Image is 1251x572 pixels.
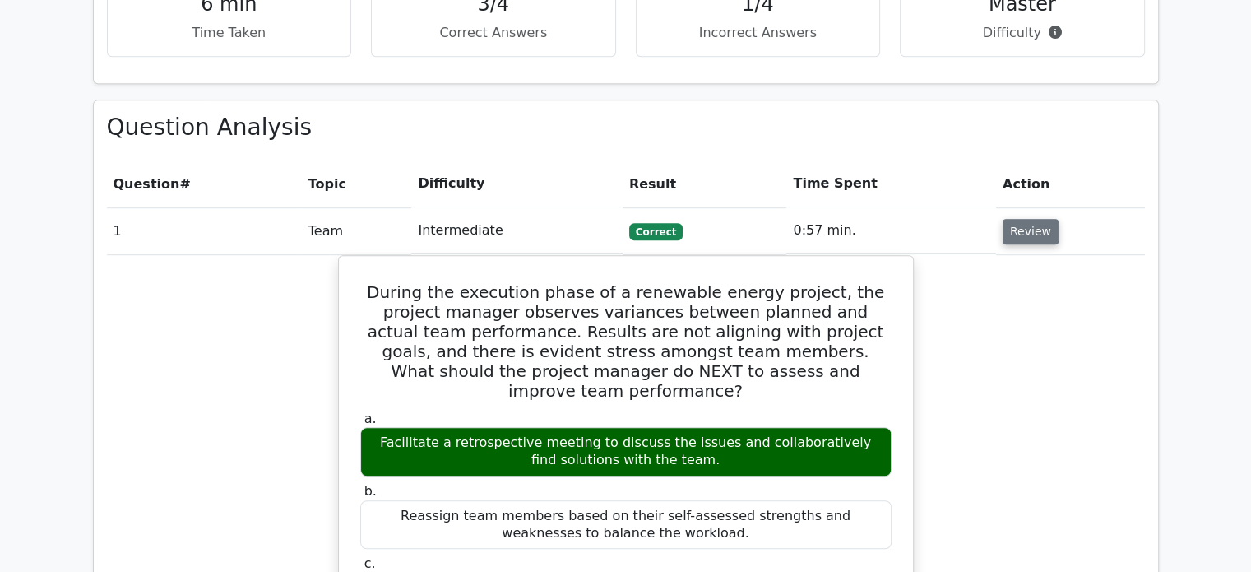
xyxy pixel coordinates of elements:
p: Correct Answers [385,23,602,43]
td: 1 [107,207,302,254]
th: # [107,160,302,207]
td: Intermediate [411,207,622,254]
span: a. [364,411,377,426]
td: 0:57 min. [786,207,996,254]
span: Correct [629,223,683,239]
button: Review [1003,219,1059,244]
th: Difficulty [411,160,622,207]
span: Question [114,176,180,192]
h5: During the execution phase of a renewable energy project, the project manager observes variances ... [359,282,893,401]
th: Topic [302,160,412,207]
p: Incorrect Answers [650,23,867,43]
h3: Question Analysis [107,114,1145,142]
td: Team [302,207,412,254]
div: Reassign team members based on their self-assessed strengths and weaknesses to balance the workload. [360,500,892,550]
p: Time Taken [121,23,338,43]
p: Difficulty [914,23,1131,43]
div: Facilitate a retrospective meeting to discuss the issues and collaboratively find solutions with ... [360,427,892,477]
th: Time Spent [786,160,996,207]
th: Action [996,160,1145,207]
span: c. [364,556,376,571]
th: Result [623,160,787,207]
span: b. [364,483,377,499]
